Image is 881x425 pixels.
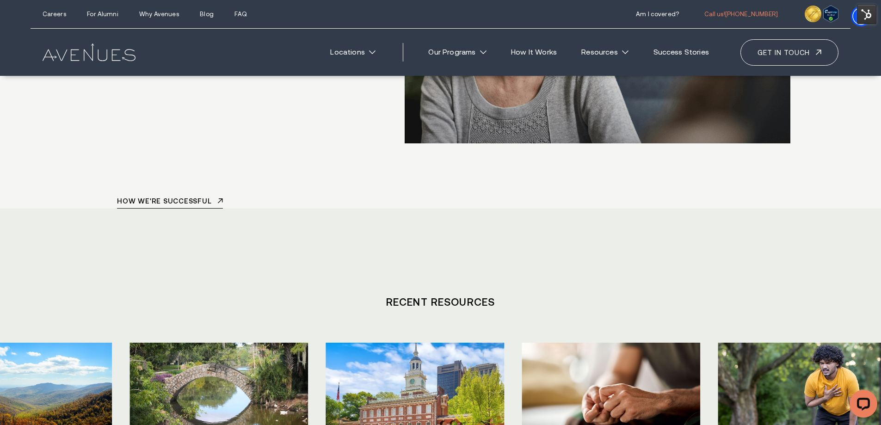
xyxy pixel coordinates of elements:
a: Careers [43,11,66,18]
a: Why Avenues [139,11,179,18]
a: Recent Resources [386,296,495,308]
a: Our Programs [419,42,496,62]
span: [PHONE_NUMBER] [725,11,778,18]
a: FAQ [234,11,246,18]
div: Accessibility Menu [851,6,871,26]
a: For Alumni [87,11,118,18]
a: How we're successful [117,197,222,209]
a: Am I covered? [636,11,679,18]
a: Blog [200,11,214,18]
a: call 610-510-6395 [704,11,778,18]
a: How It Works [502,42,567,62]
img: HubSpot Tools Menu Toggle [857,5,876,24]
img: Verify Approval for www.avenuesrecovery.com [823,6,838,22]
a: Resources [572,42,638,62]
a: Success Stories [644,42,718,62]
a: Get in touch [740,39,838,66]
iframe: LiveChat chat widget [842,386,881,425]
a: Verify LegitScript Approval for www.avenuesrecovery.com [823,8,838,17]
img: clock [805,6,821,22]
a: Locations [321,42,385,62]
